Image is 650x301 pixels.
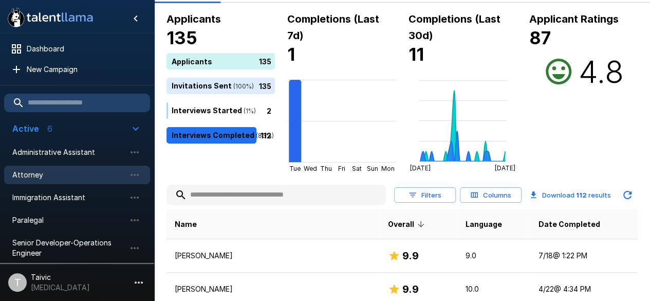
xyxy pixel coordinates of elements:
b: 135 [166,27,197,48]
span: Name [175,218,197,231]
p: 135 [259,56,271,66]
button: Download 112 results [526,185,615,205]
tspan: Wed [304,165,318,172]
b: Applicants [166,13,221,25]
tspan: [DATE] [495,164,515,172]
span: Overall [388,218,428,231]
p: 10.0 [465,284,522,294]
b: 11 [408,44,424,65]
p: 112 [261,130,271,140]
p: [PERSON_NAME] [175,284,372,294]
b: 87 [529,27,551,48]
tspan: Sat [352,165,362,172]
b: 1 [287,44,295,65]
span: Language [465,218,502,231]
tspan: Sun [367,165,378,172]
span: Date Completed [538,218,600,231]
tspan: Fri [338,165,345,172]
tspan: Tue [289,165,301,172]
p: [PERSON_NAME] [175,251,372,261]
button: Columns [460,187,522,203]
button: Filters [394,187,456,203]
h6: 9.9 [402,247,419,264]
td: 7/18 @ 1:22 PM [530,239,638,273]
b: Applicant Ratings [529,13,619,25]
p: 2 [267,105,271,116]
button: Updated Today - 5:51 PM [617,185,638,205]
h2: 4.8 [578,53,623,90]
p: 135 [259,80,271,91]
tspan: Mon [381,165,395,172]
tspan: Thu [320,165,332,172]
h6: 9.9 [402,281,419,297]
b: 112 [576,191,587,199]
b: Completions (Last 7d) [287,13,379,42]
tspan: [DATE] [410,164,430,172]
p: 9.0 [465,251,522,261]
b: Completions (Last 30d) [408,13,500,42]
